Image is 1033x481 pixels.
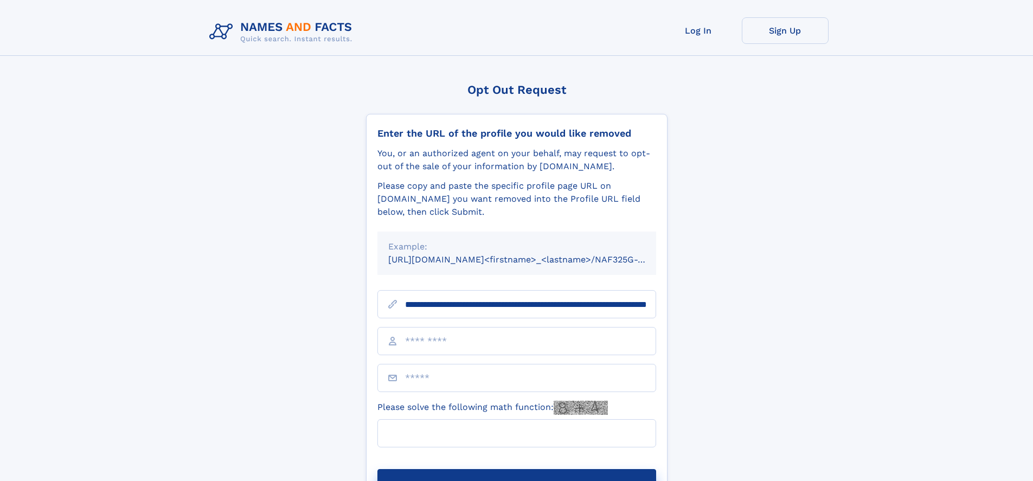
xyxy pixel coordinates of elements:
[366,83,668,97] div: Opt Out Request
[377,179,656,219] div: Please copy and paste the specific profile page URL on [DOMAIN_NAME] you want removed into the Pr...
[205,17,361,47] img: Logo Names and Facts
[377,127,656,139] div: Enter the URL of the profile you would like removed
[388,254,677,265] small: [URL][DOMAIN_NAME]<firstname>_<lastname>/NAF325G-xxxxxxxx
[377,401,608,415] label: Please solve the following math function:
[742,17,829,44] a: Sign Up
[655,17,742,44] a: Log In
[388,240,645,253] div: Example:
[377,147,656,173] div: You, or an authorized agent on your behalf, may request to opt-out of the sale of your informatio...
